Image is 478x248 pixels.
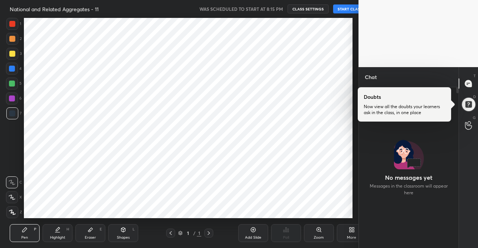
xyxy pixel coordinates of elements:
[193,231,195,235] div: /
[66,227,69,231] div: H
[6,206,22,218] div: Z
[199,6,283,12] h5: WAS SCHEDULED TO START AT 8:15 PM
[184,231,192,235] div: 1
[473,115,476,120] p: G
[347,236,356,239] div: More
[6,78,22,90] div: 5
[6,92,22,104] div: 6
[6,33,22,45] div: 2
[6,107,22,119] div: 7
[6,191,22,203] div: X
[50,236,65,239] div: Highlight
[359,67,383,87] p: Chat
[473,94,476,100] p: D
[314,236,324,239] div: Zoom
[133,227,135,231] div: L
[245,236,261,239] div: Add Slide
[333,4,367,13] button: START CLASS
[474,73,476,79] p: T
[6,176,22,188] div: C
[85,236,96,239] div: Eraser
[197,230,201,236] div: 1
[34,227,36,231] div: P
[6,18,21,30] div: 1
[100,227,102,231] div: E
[117,236,130,239] div: Shapes
[6,63,22,75] div: 4
[6,48,22,60] div: 3
[10,6,99,13] h4: National and Related Aggregates - 11
[21,236,28,239] div: Pen
[288,4,329,13] button: CLASS SETTINGS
